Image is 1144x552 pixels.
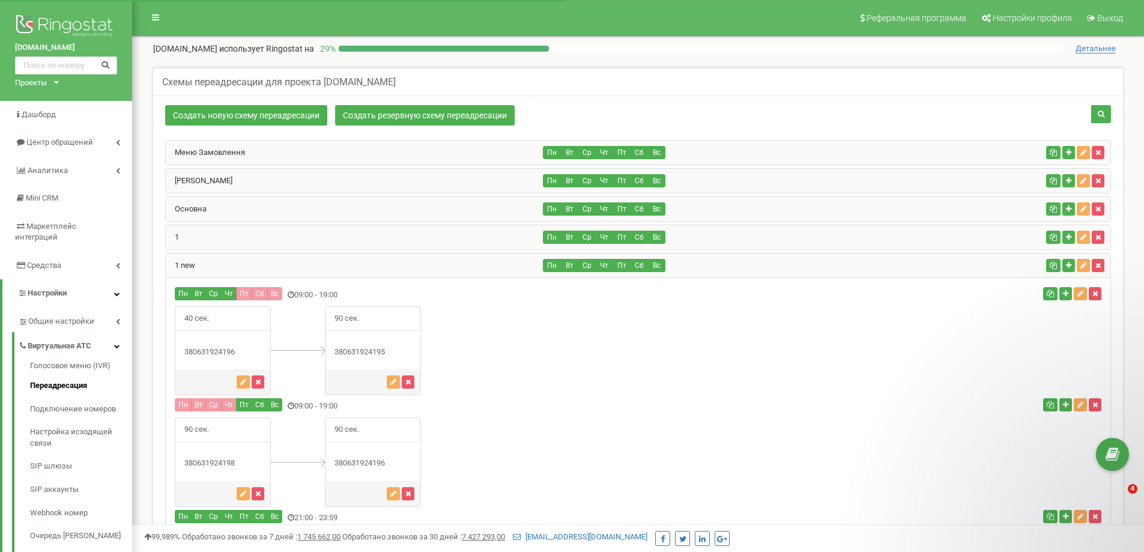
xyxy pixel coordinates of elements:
button: Пт [613,146,631,159]
button: Сб [252,510,268,523]
span: 99,989% [144,532,180,541]
span: Дашборд [22,110,56,119]
span: 90 сек. [325,418,368,441]
span: Аналитика [28,166,68,175]
div: 380631924195 [325,347,420,358]
div: 380631924196 [325,458,420,469]
button: Вс [647,202,665,216]
button: Вт [191,510,206,523]
span: Маркетплейс интеграций [15,222,76,242]
a: [DOMAIN_NAME] [15,42,117,53]
span: 40 сек. [175,307,218,330]
a: Переадресация [30,374,132,398]
button: Вт [560,174,578,187]
span: Центр обращений [26,138,93,147]
button: Чт [221,398,237,411]
a: SIP аккаунты [30,478,132,502]
a: Подключение номеров [30,398,132,421]
span: Выход [1097,13,1123,23]
button: Сб [630,231,648,244]
button: Пн [543,259,561,272]
button: Пт [613,202,631,216]
span: 90 сек. [175,418,218,441]
button: Пт [613,259,631,272]
button: Пн [175,398,192,411]
button: Чт [595,174,613,187]
button: Вс [267,398,282,411]
button: Сб [630,202,648,216]
button: Пн [543,146,561,159]
span: Настройки профиля [993,13,1072,23]
div: 21:00 - 23:59 [166,510,796,526]
a: Создать резервную схему переадресации [335,105,515,126]
p: [DOMAIN_NAME] [153,43,314,55]
button: Пн [543,231,561,244]
a: Основна [166,204,207,213]
div: 09:00 - 19:00 [166,287,796,303]
a: Голосовое меню (IVR) [30,360,132,375]
button: Пт [236,398,252,411]
a: Меню Замовлення [166,148,245,157]
button: Пн [175,287,192,300]
button: Ср [205,510,222,523]
button: Пт [236,510,252,523]
div: 380631924196 [175,347,270,358]
button: Ср [578,174,596,187]
button: Вт [560,231,578,244]
button: Вт [560,202,578,216]
button: Чт [595,202,613,216]
button: Вс [267,510,282,523]
button: Пт [236,287,252,300]
button: Сб [252,398,268,411]
button: Вт [191,398,206,411]
button: Ср [578,146,596,159]
button: Сб [630,146,648,159]
a: 1 [166,232,179,241]
span: Настройки [28,288,67,297]
a: [EMAIL_ADDRESS][DOMAIN_NAME] [513,532,647,541]
button: Вт [560,259,578,272]
a: Виртуальная АТС [18,332,132,357]
iframe: Intercom live chat [1103,484,1132,513]
button: Чт [595,259,613,272]
span: Средства [27,261,61,270]
button: Вт [191,287,206,300]
span: 90 сек. [325,307,368,330]
h5: Схемы переадресации для проекта [DOMAIN_NAME] [162,77,396,88]
a: [PERSON_NAME] [166,176,232,185]
a: Webhook номер [30,502,132,525]
input: Поиск по номеру [15,56,117,74]
span: Реферальная программа [867,13,966,23]
u: 7 427 293,00 [462,532,505,541]
button: Ср [205,398,222,411]
span: 4 [1128,484,1137,494]
span: Виртуальная АТС [28,341,91,352]
button: Вс [647,174,665,187]
button: Вс [647,259,665,272]
button: Ср [578,231,596,244]
div: 09:00 - 19:00 [166,398,796,414]
button: Сб [630,259,648,272]
button: Чт [595,231,613,244]
button: Чт [221,510,237,523]
button: Пн [543,202,561,216]
button: Чт [595,146,613,159]
button: Сб [252,287,268,300]
button: Сб [630,174,648,187]
div: 380631924198 [175,458,270,469]
button: Вс [647,231,665,244]
button: Пн [543,174,561,187]
p: 29 % [314,43,339,55]
span: Общие настройки [28,316,94,327]
button: Ср [578,259,596,272]
u: 1 745 662,00 [297,532,340,541]
button: Поиск схемы переадресации [1091,105,1111,123]
button: Пт [613,231,631,244]
a: 1 new [166,261,195,270]
button: Вс [267,287,282,300]
span: Детальнее [1076,44,1116,53]
button: Чт [221,287,237,300]
a: Настройка исходящей связи [30,420,132,455]
button: Вс [647,146,665,159]
a: SIP шлюзы [30,455,132,478]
